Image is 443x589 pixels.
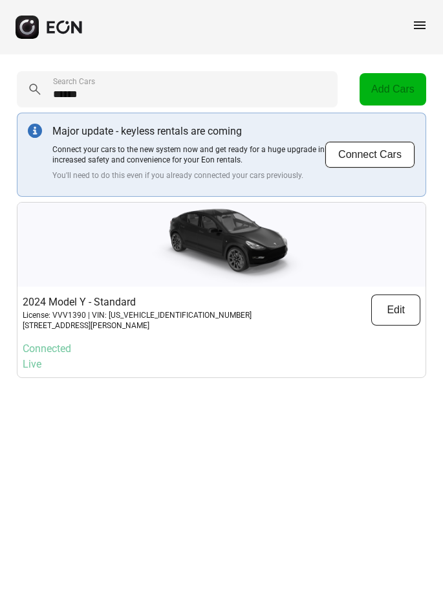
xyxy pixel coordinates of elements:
[23,310,252,320] p: License: VVV1390 | VIN: [US_VEHICLE_IDENTIFICATION_NUMBER]
[138,203,306,287] img: car
[325,141,415,168] button: Connect Cars
[412,17,427,33] span: menu
[23,357,420,372] p: Live
[23,320,252,331] p: [STREET_ADDRESS][PERSON_NAME]
[28,124,42,138] img: info
[53,76,95,87] label: Search Cars
[23,341,420,357] p: Connected
[52,124,325,139] p: Major update - keyless rentals are coming
[52,170,325,181] p: You'll need to do this even if you already connected your cars previously.
[52,144,325,165] p: Connect your cars to the new system now and get ready for a huge upgrade in increased safety and ...
[371,294,420,326] button: Edit
[23,294,252,310] p: 2024 Model Y - Standard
